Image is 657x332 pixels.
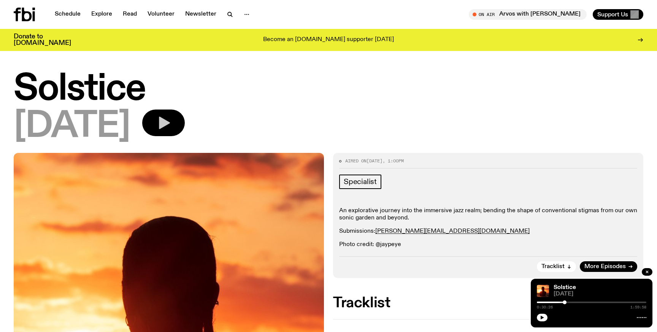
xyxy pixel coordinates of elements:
span: 1:59:58 [630,305,646,309]
span: Support Us [597,11,628,18]
button: Support Us [593,9,643,20]
p: Photo credit: @jaypeye [339,241,637,248]
span: , 1:00pm [382,158,404,164]
span: [DATE] [14,110,130,144]
span: Specialist [344,178,377,186]
a: More Episodes [580,261,637,272]
span: [DATE] [367,158,382,164]
span: Tracklist [541,264,565,270]
h3: Donate to [DOMAIN_NAME] [14,33,71,46]
h2: Tracklist [333,296,643,310]
h1: Solstice [14,72,643,106]
a: Read [118,9,141,20]
p: Become an [DOMAIN_NAME] supporter [DATE] [263,37,394,43]
span: Aired on [345,158,367,164]
a: Schedule [50,9,85,20]
p: Submissions: [339,228,637,235]
p: An explorative journey into the immersive jazz realm; bending the shape of conventional stigmas f... [339,207,637,222]
button: On AirArvos with [PERSON_NAME] [469,9,587,20]
a: Solstice [554,284,576,291]
a: [PERSON_NAME][EMAIL_ADDRESS][DOMAIN_NAME] [375,228,530,234]
a: Volunteer [143,9,179,20]
a: Specialist [339,175,381,189]
button: Tracklist [537,261,576,272]
span: 0:30:26 [537,305,553,309]
a: Newsletter [181,9,221,20]
span: More Episodes [584,264,626,270]
span: [DATE] [554,291,646,297]
img: A girl standing in the ocean as waist level, staring into the rise of the sun. [537,285,549,297]
a: Explore [87,9,117,20]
